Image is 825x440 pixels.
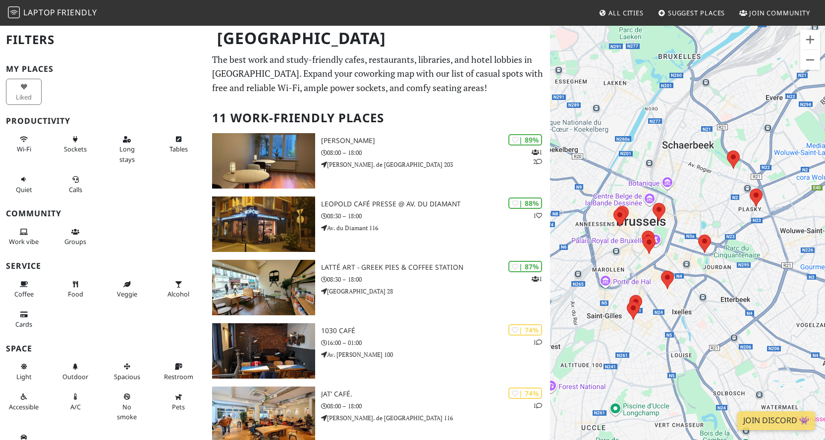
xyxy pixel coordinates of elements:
[161,131,196,157] button: Tables
[595,4,648,22] a: All Cities
[508,388,542,399] div: | 74%
[735,4,814,22] a: Join Community
[654,4,729,22] a: Suggest Places
[321,263,550,272] h3: Latté Art - Greek Pies & Coffee Station
[57,224,93,250] button: Groups
[6,344,200,353] h3: Space
[6,358,42,385] button: Light
[114,372,140,381] span: Spacious
[532,274,542,284] p: 1
[209,25,548,52] h1: [GEOGRAPHIC_DATA]
[57,131,93,157] button: Sockets
[117,290,137,298] span: Veggie
[17,145,31,153] span: Stable Wi-Fi
[737,411,815,430] a: Join Discord 👾
[532,147,542,166] p: 1 2
[321,223,550,233] p: Av. du Diamant 116
[109,131,145,167] button: Long stays
[167,290,189,298] span: Alcohol
[172,402,185,411] span: Pet friendly
[321,338,550,347] p: 16:00 – 01:00
[212,323,315,379] img: 1030 Café
[668,8,725,17] span: Suggest Places
[69,185,82,194] span: Video/audio calls
[533,338,542,347] p: 1
[206,133,550,189] a: Jackie | 89% 12 [PERSON_NAME] 08:00 – 18:00 [PERSON_NAME]. de [GEOGRAPHIC_DATA] 203
[6,261,200,271] h3: Service
[321,211,550,221] p: 08:30 – 18:00
[321,401,550,411] p: 08:00 – 18:00
[6,306,42,333] button: Cards
[6,64,200,74] h3: My Places
[508,261,542,272] div: | 87%
[6,209,200,218] h3: Community
[64,145,87,153] span: Power sockets
[206,323,550,379] a: 1030 Café | 74% 1 1030 Café 16:00 – 01:00 Av. [PERSON_NAME] 100
[117,402,137,421] span: Smoke free
[212,103,544,133] h2: 11 Work-Friendly Places
[321,137,550,145] h3: [PERSON_NAME]
[800,50,820,70] button: Zoom out
[119,145,135,163] span: Long stays
[321,275,550,284] p: 08:30 – 18:00
[161,276,196,302] button: Alcohol
[109,276,145,302] button: Veggie
[57,389,93,415] button: A/C
[6,25,200,55] h2: Filters
[533,211,542,220] p: 1
[14,290,34,298] span: Coffee
[9,237,39,246] span: People working
[57,276,93,302] button: Food
[508,324,542,336] div: | 74%
[164,372,193,381] span: Restroom
[321,200,550,208] h3: Leopold Café Presse @ Av. du Diamant
[8,4,97,22] a: LaptopFriendly LaptopFriendly
[212,52,544,95] p: The best work and study-friendly cafes, restaurants, libraries, and hotel lobbies in [GEOGRAPHIC_...
[62,372,88,381] span: Outdoor area
[169,145,188,153] span: Work-friendly tables
[212,133,315,189] img: Jackie
[6,131,42,157] button: Wi-Fi
[321,327,550,335] h3: 1030 Café
[508,134,542,146] div: | 89%
[68,290,83,298] span: Food
[321,413,550,423] p: [PERSON_NAME]. de [GEOGRAPHIC_DATA] 116
[6,171,42,197] button: Quiet
[57,171,93,197] button: Calls
[206,260,550,315] a: Latté Art - Greek Pies & Coffee Station | 87% 1 Latté Art - Greek Pies & Coffee Station 08:30 – 1...
[6,276,42,302] button: Coffee
[8,6,20,18] img: LaptopFriendly
[64,237,86,246] span: Group tables
[16,185,32,194] span: Quiet
[16,372,32,381] span: Natural light
[533,401,542,410] p: 1
[57,7,97,18] span: Friendly
[109,389,145,425] button: No smoke
[212,260,315,315] img: Latté Art - Greek Pies & Coffee Station
[15,320,32,329] span: Credit cards
[321,160,550,169] p: [PERSON_NAME]. de [GEOGRAPHIC_DATA] 203
[321,287,550,296] p: [GEOGRAPHIC_DATA] 28
[321,350,550,359] p: Av. [PERSON_NAME] 100
[206,196,550,252] a: Leopold Café Presse @ Av. du Diamant | 88% 1 Leopold Café Presse @ Av. du Diamant 08:30 – 18:00 A...
[6,389,42,415] button: Accessible
[749,8,810,17] span: Join Community
[161,389,196,415] button: Pets
[109,358,145,385] button: Spacious
[23,7,55,18] span: Laptop
[161,358,196,385] button: Restroom
[321,390,550,398] h3: JAT’ Café.
[9,402,39,411] span: Accessible
[6,224,42,250] button: Work vibe
[800,30,820,49] button: Zoom in
[57,358,93,385] button: Outdoor
[6,116,200,126] h3: Productivity
[70,402,81,411] span: Air conditioned
[212,196,315,252] img: Leopold Café Presse @ Av. du Diamant
[321,148,550,157] p: 08:00 – 18:00
[608,8,644,17] span: All Cities
[508,197,542,209] div: | 88%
